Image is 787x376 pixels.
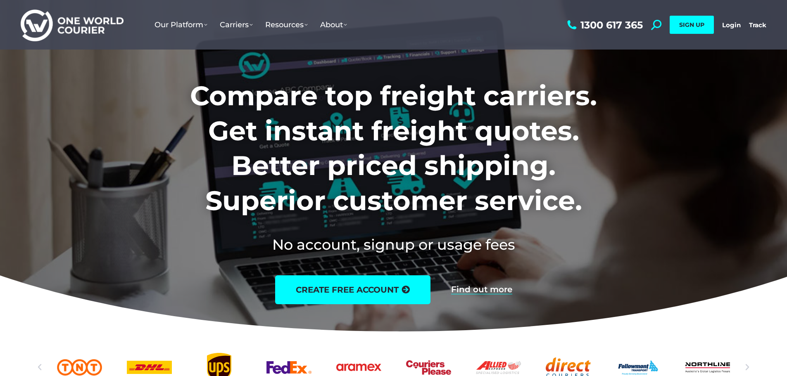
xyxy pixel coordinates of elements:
span: About [320,20,347,29]
a: SIGN UP [670,16,714,34]
span: Resources [265,20,308,29]
a: About [314,12,353,38]
h1: Compare top freight carriers. Get instant freight quotes. Better priced shipping. Superior custom... [136,78,651,218]
a: 1300 617 365 [565,20,643,30]
a: Our Platform [148,12,214,38]
a: Find out more [451,285,512,294]
h2: No account, signup or usage fees [136,234,651,255]
span: Our Platform [155,20,207,29]
a: Login [722,21,741,29]
span: Carriers [220,20,253,29]
span: SIGN UP [679,21,704,28]
a: Track [749,21,766,29]
a: create free account [275,275,430,304]
a: Carriers [214,12,259,38]
img: One World Courier [21,8,124,42]
a: Resources [259,12,314,38]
